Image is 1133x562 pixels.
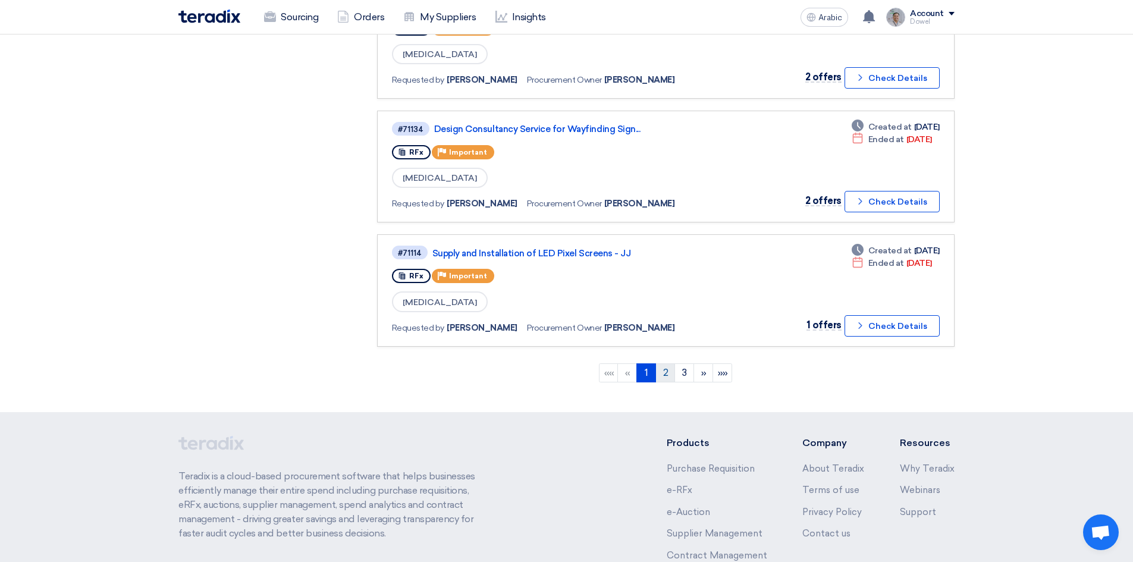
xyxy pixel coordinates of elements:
[392,75,444,85] font: Requested by
[868,134,904,145] font: Ended at
[486,4,555,30] a: Insights
[394,4,485,30] a: My Suppliers
[403,297,477,307] font: [MEDICAL_DATA]
[900,463,955,474] a: Why Teradix
[392,199,444,209] font: Requested by
[409,148,423,156] font: RFx
[354,11,384,23] font: Orders
[914,122,940,132] font: [DATE]
[906,258,932,268] font: [DATE]
[255,4,328,30] a: Sourcing
[447,323,517,333] font: [PERSON_NAME]
[392,323,444,333] font: Requested by
[900,437,950,448] font: Resources
[914,246,940,256] font: [DATE]
[434,124,640,134] font: Design Consultancy Service for Wayfinding Sign...
[281,11,318,23] font: Sourcing
[910,18,930,26] font: Dowel
[667,463,755,474] a: Purchase Requisition
[447,75,517,85] font: [PERSON_NAME]
[802,507,862,517] a: Privacy Policy
[432,248,630,259] font: Supply and Installation of LED Pixel Screens - JJ
[527,199,602,209] font: Procurement Owner
[434,124,732,134] a: Design Consultancy Service for Wayfinding Sign...
[604,75,675,85] font: [PERSON_NAME]
[701,367,707,378] font: »
[868,122,912,132] font: Created at
[805,71,842,83] font: 2 offers
[682,367,687,378] font: 3
[910,8,944,18] font: Account
[845,191,940,212] button: Check Details
[906,134,932,145] font: [DATE]
[900,485,940,495] a: Webinars
[674,363,694,382] a: 3
[802,463,864,474] a: About Teradix
[403,173,477,183] font: [MEDICAL_DATA]
[636,363,656,382] a: 1
[377,359,955,388] ngb-pagination: Default pagination
[667,550,767,561] a: Contract Management
[801,8,848,27] button: Arabic
[868,246,912,256] font: Created at
[845,315,940,337] button: Check Details
[178,470,475,539] font: Teradix is ​​a cloud-based procurement software that helps businesses efficiently manage their en...
[693,363,713,382] a: Next
[805,195,842,206] font: 2 offers
[1083,514,1119,550] div: Open chat
[713,363,732,382] a: Last
[512,11,546,23] font: Insights
[398,125,423,134] font: #71134
[667,528,762,539] a: Supplier Management
[802,485,859,495] a: Terms of use
[604,199,675,209] font: [PERSON_NAME]
[447,199,517,209] font: [PERSON_NAME]
[663,367,668,378] font: 2
[900,507,936,517] a: Support
[432,248,730,259] a: Supply and Installation of LED Pixel Screens - JJ
[818,12,842,23] font: Arabic
[420,11,476,23] font: My Suppliers
[328,4,394,30] a: Orders
[868,197,927,207] font: Check Details
[645,367,648,378] font: 1
[398,249,422,258] font: #71114
[806,319,842,331] font: 1 offers
[527,323,602,333] font: Procurement Owner
[802,528,850,539] a: Contact us
[449,272,487,280] font: Important
[667,507,710,517] a: e-Auction
[667,437,710,448] font: Products
[886,8,905,27] img: IMG_1753965247717.jpg
[667,485,692,495] a: e-RFx
[409,272,423,280] font: RFx
[845,67,940,89] button: Check Details
[178,10,240,23] img: Teradix logo
[403,49,477,59] font: [MEDICAL_DATA]
[802,437,847,448] font: Company
[604,323,675,333] font: [PERSON_NAME]
[449,148,487,156] font: Important
[868,73,927,83] font: Check Details
[655,363,675,382] a: 2
[868,321,927,331] font: Check Details
[527,75,602,85] font: Procurement Owner
[868,258,904,268] font: Ended at
[718,367,728,378] font: »»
